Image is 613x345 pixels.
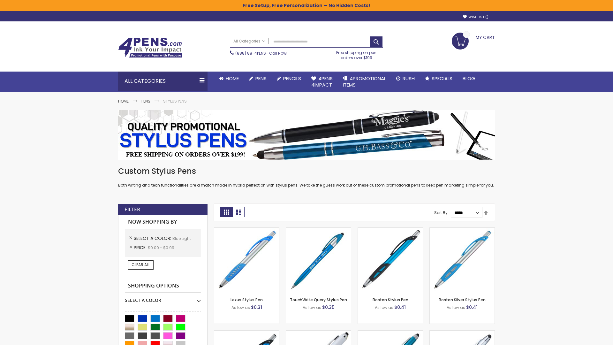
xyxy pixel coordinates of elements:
[463,15,488,19] a: Wishlist
[286,330,351,336] a: Kimberly Logo Stylus Pens-LT-Blue
[439,297,486,303] a: Boston Silver Stylus Pen
[286,228,351,293] img: TouchWrite Query Stylus Pen-Blue Light
[141,98,150,104] a: Pens
[358,330,423,336] a: Lory Metallic Stylus Pen-Blue - Light
[391,72,420,86] a: Rush
[134,244,148,251] span: Price
[235,50,266,56] a: (888) 88-4PENS
[434,210,448,215] label: Sort By
[125,279,201,293] strong: Shopping Options
[463,75,475,82] span: Blog
[214,72,244,86] a: Home
[231,297,263,303] a: Lexus Stylus Pen
[358,228,423,293] img: Boston Stylus Pen-Blue - Light
[330,48,383,60] div: Free shipping on pen orders over $199
[447,305,465,310] span: As low as
[430,330,495,336] a: Silver Cool Grip Stylus Pen-Blue - Light
[235,50,287,56] span: - Call Now!
[322,304,335,310] span: $0.35
[403,75,415,82] span: Rush
[214,227,279,233] a: Lexus Stylus Pen-Blue - Light
[233,39,265,44] span: All Categories
[118,166,495,176] h1: Custom Stylus Pens
[244,72,272,86] a: Pens
[134,235,172,241] span: Select A Color
[430,227,495,233] a: Boston Silver Stylus Pen-Blue - Light
[220,207,232,217] strong: Grid
[255,75,267,82] span: Pens
[311,75,333,88] span: 4Pens 4impact
[338,72,391,92] a: 4PROMOTIONALITEMS
[430,228,495,293] img: Boston Silver Stylus Pen-Blue - Light
[128,260,154,269] a: Clear All
[394,304,406,310] span: $0.41
[358,227,423,233] a: Boston Stylus Pen-Blue - Light
[118,37,182,58] img: 4Pens Custom Pens and Promotional Products
[466,304,478,310] span: $0.41
[226,75,239,82] span: Home
[118,110,495,160] img: Stylus Pens
[286,227,351,233] a: TouchWrite Query Stylus Pen-Blue Light
[118,98,129,104] a: Home
[125,206,140,213] strong: Filter
[375,305,393,310] span: As low as
[125,293,201,303] div: Select A Color
[231,305,250,310] span: As low as
[272,72,306,86] a: Pencils
[214,330,279,336] a: Lexus Metallic Stylus Pen-Blue - Light
[163,98,187,104] strong: Stylus Pens
[125,215,201,229] strong: Now Shopping by
[373,297,408,303] a: Boston Stylus Pen
[420,72,458,86] a: Specials
[458,72,480,86] a: Blog
[303,305,321,310] span: As low as
[172,236,191,241] span: Blue Light
[118,166,495,188] div: Both writing and tech functionalities are a match made in hybrid perfection with stylus pens. We ...
[290,297,347,303] a: TouchWrite Query Stylus Pen
[283,75,301,82] span: Pencils
[230,36,269,47] a: All Categories
[251,304,262,310] span: $0.31
[132,262,150,267] span: Clear All
[148,245,174,250] span: $0.00 - $0.99
[118,72,208,91] div: All Categories
[214,228,279,293] img: Lexus Stylus Pen-Blue - Light
[432,75,452,82] span: Specials
[343,75,386,88] span: 4PROMOTIONAL ITEMS
[306,72,338,92] a: 4Pens4impact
